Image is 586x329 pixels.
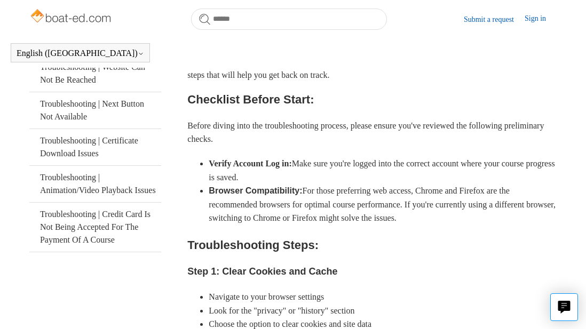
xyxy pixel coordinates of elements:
[209,186,302,195] strong: Browser Compatibility:
[191,9,387,30] input: Search
[525,13,557,26] a: Sign in
[29,92,161,129] a: Troubleshooting | Next Button Not Available
[209,290,557,304] li: Navigate to your browser settings
[464,14,525,25] a: Submit a request
[209,184,557,225] li: For those preferring web access, Chrome and Firefox are the recommended browsers for optimal cour...
[187,119,557,146] p: Before diving into the troubleshooting process, please ensure you've reviewed the following preli...
[187,264,557,279] h3: Step 1: Clear Cookies and Cache
[209,304,557,318] li: Look for the "privacy" or "history" section
[550,293,578,321] button: Live chat
[17,49,144,58] button: English ([GEOGRAPHIC_DATA])
[29,203,161,252] a: Troubleshooting | Credit Card Is Not Being Accepted For The Payment Of A Course
[209,159,291,168] strong: Verify Account Log in:
[209,157,557,184] li: Make sure you're logged into the correct account where your course progress is saved.
[187,54,557,82] p: If you're having trouble picking up your course exactly where you left off, here are a few troubl...
[187,90,557,109] h2: Checklist Before Start:
[29,166,161,202] a: Troubleshooting | Animation/Video Playback Issues
[29,129,161,165] a: Troubleshooting | Certificate Download Issues
[187,236,557,254] h2: Troubleshooting Steps:
[29,55,161,92] a: Troubleshooting | Website Can Not Be Reached
[29,6,114,28] img: Boat-Ed Help Center home page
